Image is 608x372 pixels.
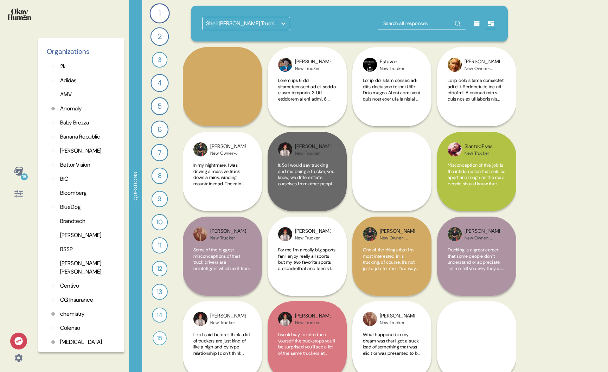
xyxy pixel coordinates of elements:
div: 14 [152,308,167,323]
div: 15 [21,173,28,180]
div: 10 [151,214,167,230]
p: Baby Brezza [60,118,89,127]
div: New Owner-Operator [465,235,500,241]
div: 7 [151,144,168,161]
div: 1 [149,3,169,23]
div: [PERSON_NAME] [210,227,246,235]
div: [PERSON_NAME] [210,312,246,320]
img: profilepic_6607632739316811.jpg [278,227,292,241]
img: profilepic_6607632739316811.jpg [278,142,292,156]
div: 6 [151,121,168,138]
img: profilepic_6149036291871425.jpg [278,58,292,72]
p: Colenso [60,324,80,332]
img: profilepic_6580702128709085.jpg [363,312,377,326]
img: profilepic_9711243272284004.jpg [193,142,207,156]
input: Search all responses [378,17,466,30]
p: [MEDICAL_DATA] [60,338,102,346]
div: New Trucker [210,235,246,241]
img: profilepic_6371446516225301.jpg [448,142,462,156]
p: chemistry [60,310,85,318]
p: Centivo [60,282,79,290]
div: 5 [151,97,168,115]
div: 4 [151,74,168,92]
div: Shell [PERSON_NAME] Truckers Research [206,19,277,28]
div: 2 [150,27,169,46]
div: 9 [151,191,168,207]
div: 8 [151,168,168,184]
div: [PERSON_NAME] [295,227,331,235]
p: BlueDog [60,203,81,211]
p: Bettor Vision [60,161,90,169]
p: [PERSON_NAME] [PERSON_NAME] [60,259,113,276]
div: New Owner-Operator [210,150,246,156]
p: [PERSON_NAME] [60,147,101,155]
div: New Owner-Operator [380,235,415,241]
div: 12 [152,261,167,276]
p: Adidas [60,76,76,85]
div: New Trucker [295,235,331,241]
span: Misconception of this job is the intidamation that sets us apart and rough on the road people sho... [448,162,506,341]
div: SlantedEyes [465,143,493,150]
p: BIC [60,175,68,183]
div: [PERSON_NAME] [380,227,415,235]
div: Estavan [380,58,405,66]
p: Bloomberg [60,189,87,197]
img: profilepic_6419625861420333.jpg [363,58,377,72]
img: profilepic_9711243272284004.jpg [448,227,462,241]
p: AMV [60,90,72,99]
div: 3 [152,52,167,68]
div: New Trucker [295,150,331,156]
div: New Trucker [380,320,415,326]
div: [PERSON_NAME] [295,312,331,320]
div: 15 [153,331,167,345]
div: [PERSON_NAME] [295,143,331,150]
div: Organizations [44,46,92,57]
div: [PERSON_NAME] [380,312,415,320]
p: Brandtech [60,217,85,225]
p: 2k [60,62,66,71]
img: profilepic_6745147788841355.jpg [448,58,462,72]
img: profilepic_6580702128709085.jpg [193,227,207,241]
p: Banana Republic [60,133,100,141]
p: Anomaly [60,104,82,113]
div: [PERSON_NAME] [210,143,246,150]
div: New Trucker [210,320,246,326]
p: [PERSON_NAME] [60,231,101,239]
div: [PERSON_NAME] [465,58,500,66]
span: Lo ip dolo sitame consectet adi elit. Seddoeiu te inc utl etdol'm!! A enimad min v quis nos ex ul... [448,77,505,324]
img: profilepic_6607632739316811.jpg [278,312,292,326]
p: CG Insurance [60,296,93,304]
div: New Owner-Operator [465,66,500,71]
div: New Trucker [295,320,331,326]
div: [PERSON_NAME] [465,227,500,235]
img: profilepic_6607632739316811.jpg [193,312,207,326]
div: New Trucker [380,66,405,71]
p: BSSP [60,245,73,254]
div: 11 [152,237,168,254]
img: okayhuman.3b1b6348.png [8,8,31,20]
div: New Trucker [295,66,331,71]
div: 13 [152,284,168,300]
div: New Trucker [465,150,493,156]
img: profilepic_9711243272284004.jpg [363,227,377,241]
div: [PERSON_NAME] [295,58,331,66]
